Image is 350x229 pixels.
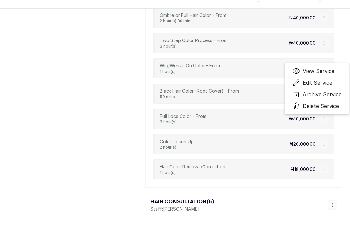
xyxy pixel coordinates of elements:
[160,94,239,99] p: 50 mins
[160,88,239,94] p: Black Hair Color (Root Cover) - From
[160,138,194,145] p: Color Touch Up
[160,69,220,74] p: 1 hour(s)
[285,63,349,114] ul: Menu
[160,88,239,99] div: Black Hair Color (Root Cover) - From50 mins
[160,113,206,120] p: Full Locs Color - From
[160,37,227,49] div: Two Step Color Process - From3 hour(s)
[160,37,227,44] p: Two Step Color Process - From
[160,145,194,150] p: 2 hour(s)
[160,63,220,69] p: Wig/Weave On Color - From
[160,44,227,49] p: 3 hour(s)
[160,164,225,175] div: Hair Color Removal/Correction1 hour(s)
[160,18,226,24] p: 2 hour(s) 30 mins
[160,113,206,125] div: Full Locs Color - From3 hour(s)
[160,12,226,24] div: Ombré or Full Hair Color - From2 hour(s) 30 mins
[303,90,342,98] span: Archive Service
[160,120,206,125] p: 3 hour(s)
[290,166,316,173] p: ₦18,000.00
[160,63,220,74] div: Wig/Weave On Color - From1 hour(s)
[289,40,316,46] p: ₦40,000.00
[303,79,332,86] span: Edit Service
[289,116,316,122] p: ₦40,000.00
[160,12,226,18] p: Ombré or Full Hair Color - From
[160,170,225,175] p: 1 hour(s)
[160,164,225,170] p: Hair Color Removal/Correction
[150,198,214,206] h3: HAIR CONSULTATION ( 5 )
[303,67,334,75] span: View Service
[289,15,316,21] p: ₦40,000.00
[303,102,339,110] span: Delete Service
[160,138,194,150] div: Color Touch Up2 hour(s)
[150,206,214,212] p: Staff: [PERSON_NAME]
[289,141,316,147] p: ₦20,000.00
